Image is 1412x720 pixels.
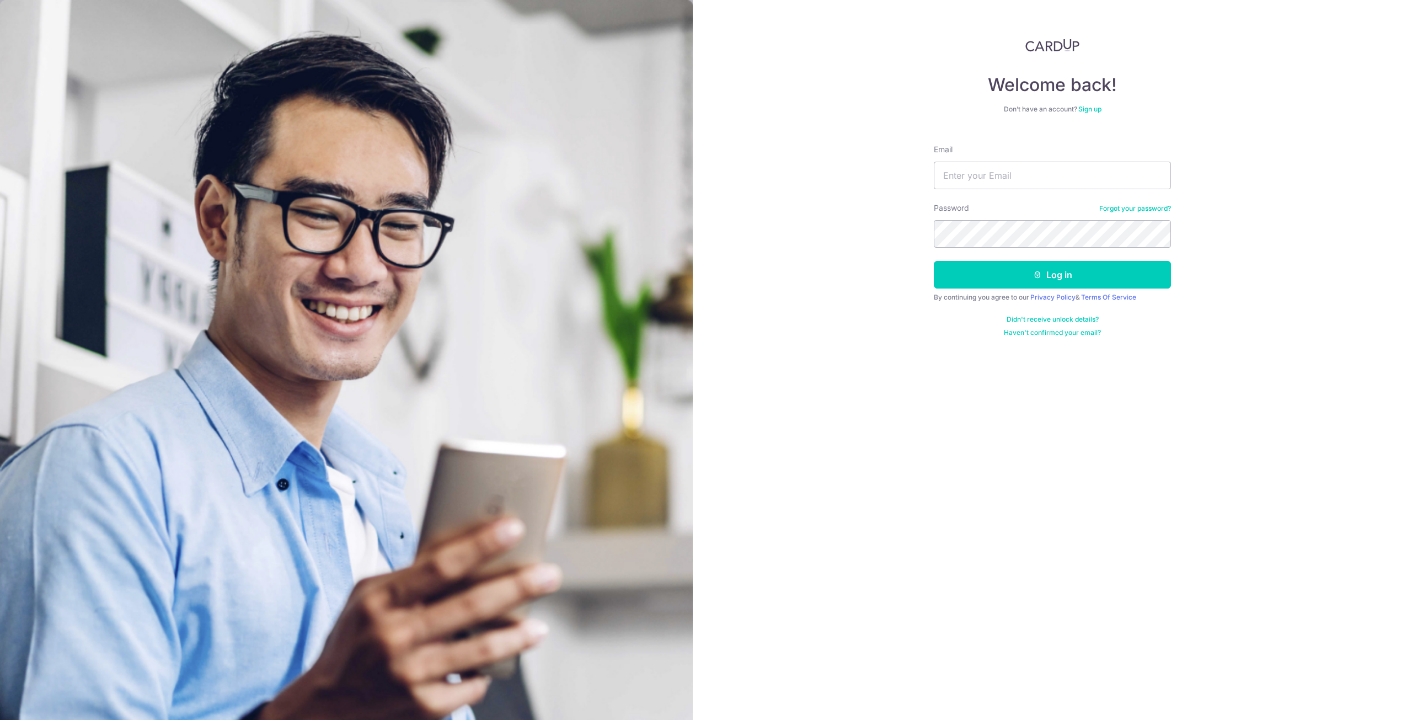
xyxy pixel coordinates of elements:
div: Don’t have an account? [934,105,1171,114]
button: Log in [934,261,1171,289]
a: Haven't confirmed your email? [1004,328,1101,337]
label: Email [934,144,953,155]
a: Sign up [1078,105,1101,113]
a: Didn't receive unlock details? [1007,315,1099,324]
a: Terms Of Service [1081,293,1136,301]
img: CardUp Logo [1025,39,1079,52]
a: Forgot your password? [1099,204,1171,213]
div: By continuing you agree to our & [934,293,1171,302]
input: Enter your Email [934,162,1171,189]
a: Privacy Policy [1030,293,1076,301]
h4: Welcome back! [934,74,1171,96]
label: Password [934,202,969,214]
